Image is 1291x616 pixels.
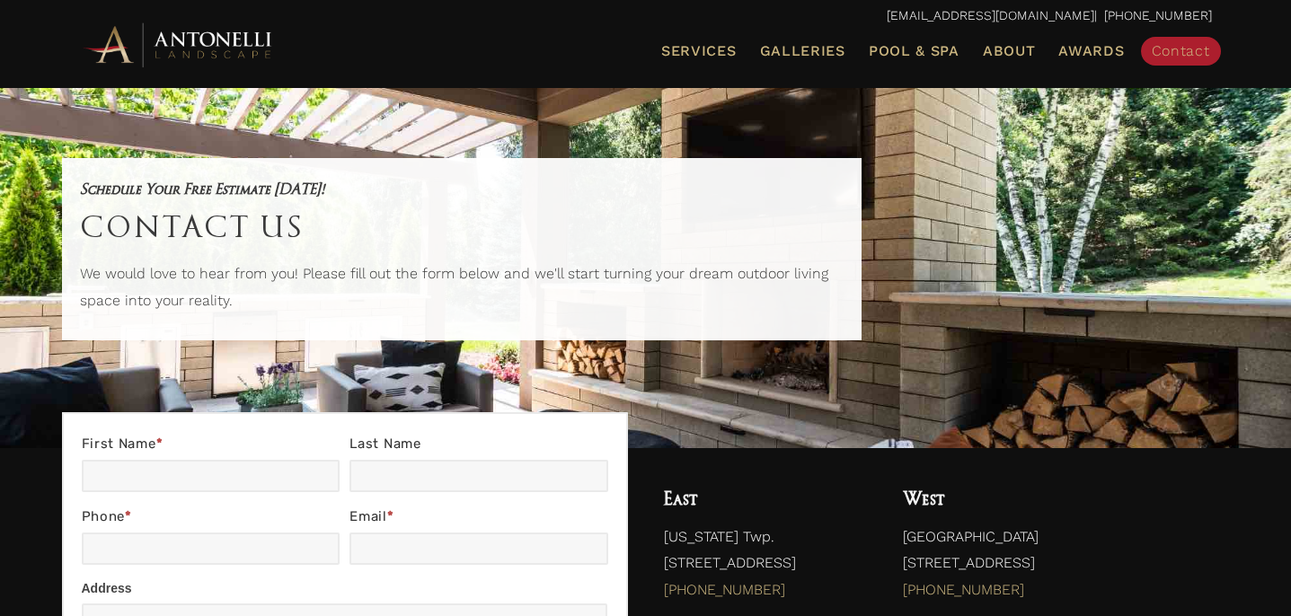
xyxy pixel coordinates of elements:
[664,484,868,515] h4: East
[1152,42,1210,59] span: Contact
[661,44,737,58] span: Services
[869,42,959,59] span: Pool & Spa
[903,581,1024,598] a: [PHONE_NUMBER]
[862,40,967,63] a: Pool & Spa
[887,8,1094,22] a: [EMAIL_ADDRESS][DOMAIN_NAME]
[654,40,744,63] a: Services
[903,484,1211,515] h4: West
[1051,40,1131,63] a: Awards
[753,40,853,63] a: Galleries
[976,40,1043,63] a: About
[664,524,868,612] p: [US_STATE] Twp. [STREET_ADDRESS]
[80,4,1212,28] p: | [PHONE_NUMBER]
[80,260,844,322] p: We would love to hear from you! Please fill out the form below and we'll start turning your dream...
[903,524,1211,612] p: [GEOGRAPHIC_DATA] [STREET_ADDRESS]
[80,20,278,69] img: Antonelli Horizontal Logo
[82,577,608,603] div: Address
[349,432,607,460] label: Last Name
[80,176,844,201] h5: Schedule Your Free Estimate [DATE]!
[664,581,785,598] a: [PHONE_NUMBER]
[1058,42,1124,59] span: Awards
[760,42,845,59] span: Galleries
[983,44,1036,58] span: About
[1141,37,1221,66] a: Contact
[349,505,607,532] label: Email
[80,201,844,251] h1: Contact Us
[82,505,340,532] label: Phone
[82,432,340,460] label: First Name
